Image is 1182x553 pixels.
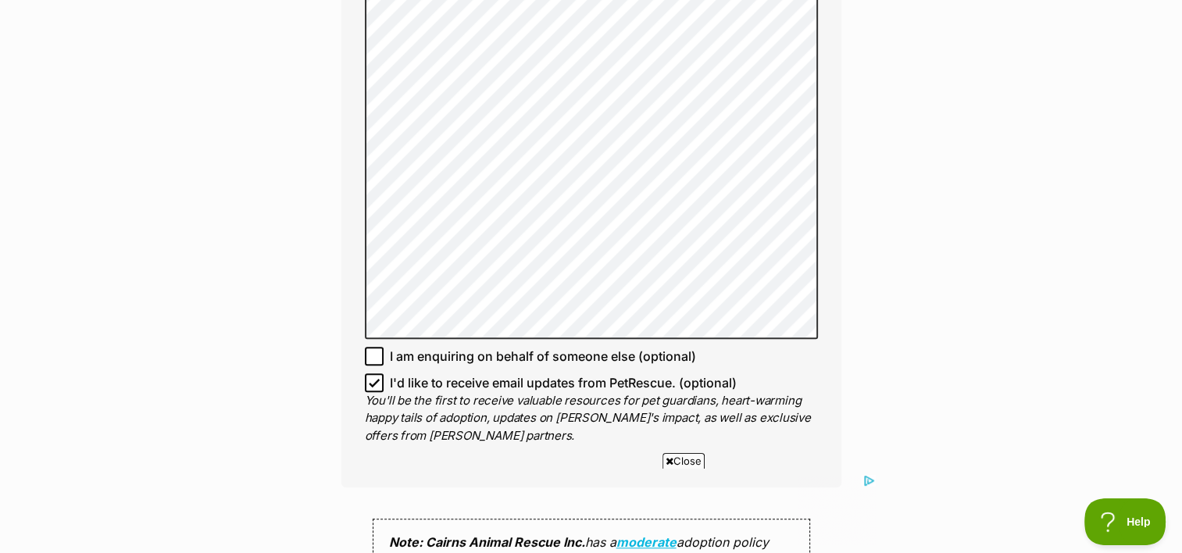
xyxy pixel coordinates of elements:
[390,347,696,366] span: I am enquiring on behalf of someone else (optional)
[307,475,876,545] iframe: Advertisement
[1084,498,1166,545] iframe: Help Scout Beacon - Open
[365,392,818,445] p: You'll be the first to receive valuable resources for pet guardians, heart-warming happy tails of...
[662,453,705,469] span: Close
[390,373,737,392] span: I'd like to receive email updates from PetRescue. (optional)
